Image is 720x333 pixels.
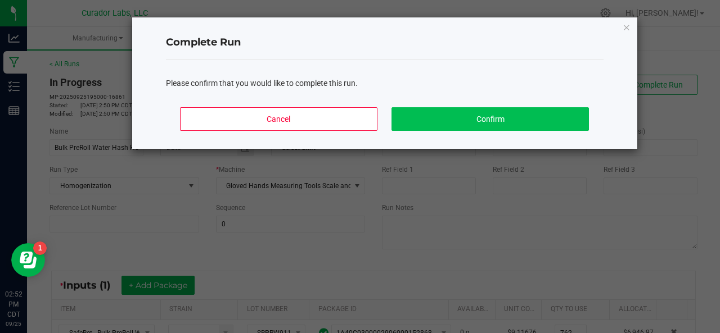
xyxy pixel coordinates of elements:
button: Close [623,20,631,34]
h4: Complete Run [166,35,604,50]
button: Confirm [391,107,588,131]
div: Please confirm that you would like to complete this run. [166,77,604,89]
button: Cancel [180,107,377,131]
iframe: Resource center [11,243,45,277]
iframe: Resource center unread badge [33,241,47,255]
